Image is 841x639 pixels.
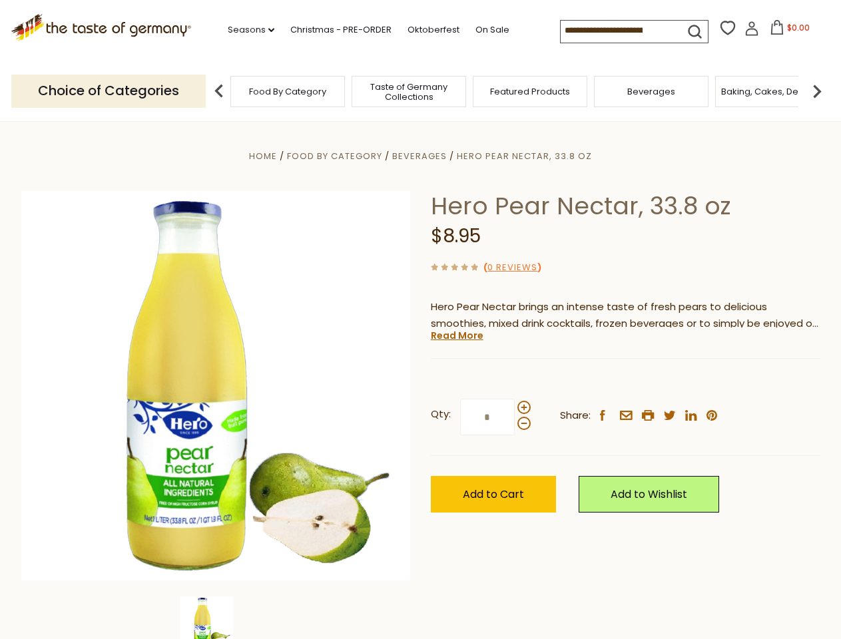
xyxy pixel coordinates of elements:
[249,150,277,162] a: Home
[627,87,675,97] a: Beverages
[11,75,206,107] p: Choice of Categories
[408,23,459,37] a: Oktoberfest
[249,87,326,97] a: Food By Category
[560,407,591,424] span: Share:
[490,87,570,97] a: Featured Products
[290,23,392,37] a: Christmas - PRE-ORDER
[483,261,541,274] span: ( )
[475,23,509,37] a: On Sale
[356,82,462,102] a: Taste of Germany Collections
[463,487,524,502] span: Add to Cart
[460,399,515,435] input: Qty:
[804,78,830,105] img: next arrow
[787,22,810,33] span: $0.00
[392,150,447,162] a: Beverages
[287,150,382,162] a: Food By Category
[721,87,824,97] a: Baking, Cakes, Desserts
[431,191,820,221] h1: Hero Pear Nectar, 33.8 oz
[431,223,481,249] span: $8.95
[487,261,537,275] a: 0 Reviews
[762,20,818,40] button: $0.00
[431,329,483,342] a: Read More
[579,476,719,513] a: Add to Wishlist
[21,191,411,580] img: Hero Pear Nectar, 33.8 oz
[431,299,820,332] p: Hero Pear Nectar brings an intense taste of fresh pears to delicious smoothies, mixed drink cockt...
[431,476,556,513] button: Add to Cart
[228,23,274,37] a: Seasons
[457,150,592,162] a: Hero Pear Nectar, 33.8 oz
[431,406,451,423] strong: Qty:
[206,78,232,105] img: previous arrow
